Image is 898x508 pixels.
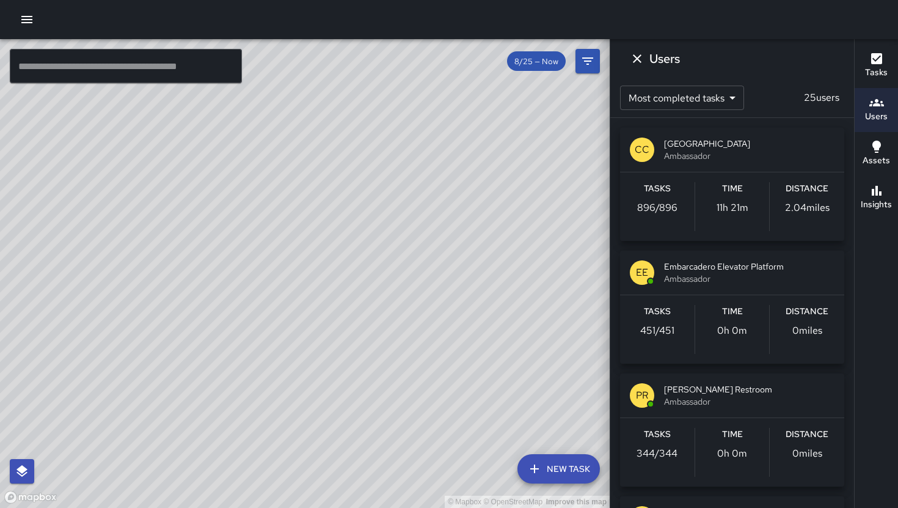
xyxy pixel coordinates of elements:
span: Ambassador [664,273,834,285]
span: [PERSON_NAME] Restroom [664,383,834,396]
h6: Assets [863,154,890,167]
span: 8/25 — Now [507,56,566,67]
p: 344 / 344 [637,446,677,461]
p: 451 / 451 [640,323,674,338]
div: Most completed tasks [620,86,744,110]
h6: Tasks [865,66,888,79]
button: Tasks [855,44,898,88]
h6: Users [649,49,680,68]
button: New Task [517,454,600,484]
h6: Time [722,305,743,318]
button: Insights [855,176,898,220]
h6: Insights [861,198,892,212]
h6: Tasks [644,182,671,196]
p: CC [635,142,649,157]
button: CC[GEOGRAPHIC_DATA]AmbassadorTasks896/896Time11h 21mDistance2.04miles [620,128,844,241]
h6: Distance [786,428,828,441]
button: Assets [855,132,898,176]
span: Ambassador [664,396,834,408]
p: 0h 0m [717,323,747,338]
button: PR[PERSON_NAME] RestroomAmbassadorTasks344/344Time0h 0mDistance0miles [620,374,844,487]
p: 2.04 miles [785,201,830,215]
h6: Tasks [644,428,671,441]
button: EEEmbarcadero Elevator PlatformAmbassadorTasks451/451Time0h 0mDistance0miles [620,251,844,364]
h6: Distance [786,182,828,196]
h6: Time [722,428,743,441]
p: 896 / 896 [637,201,677,215]
p: 0 miles [792,446,822,461]
h6: Tasks [644,305,671,318]
p: 0h 0m [717,446,747,461]
h6: Users [865,110,888,123]
h6: Distance [786,305,828,318]
p: 11h 21m [717,201,748,215]
button: Users [855,88,898,132]
h6: Time [722,182,743,196]
button: Dismiss [625,46,649,71]
span: Ambassador [664,150,834,162]
button: Filters [575,49,600,73]
span: [GEOGRAPHIC_DATA] [664,138,834,150]
p: PR [636,388,648,403]
p: 25 users [799,90,844,105]
span: Embarcadero Elevator Platform [664,260,834,273]
p: 0 miles [792,323,822,338]
p: EE [636,265,648,280]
